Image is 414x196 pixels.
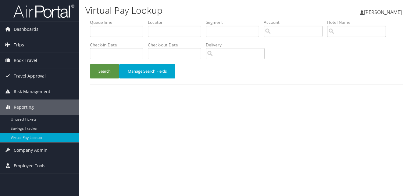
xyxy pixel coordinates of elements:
[90,42,148,48] label: Check-in Date
[85,4,300,17] h1: Virtual Pay Lookup
[206,19,264,25] label: Segment
[14,68,46,84] span: Travel Approval
[14,158,45,173] span: Employee Tools
[119,64,175,78] button: Manage Search Fields
[14,143,48,158] span: Company Admin
[13,4,74,18] img: airportal-logo.png
[14,84,50,99] span: Risk Management
[14,53,37,68] span: Book Travel
[206,42,269,48] label: Delivery
[364,9,402,16] span: [PERSON_NAME]
[360,3,408,21] a: [PERSON_NAME]
[14,37,24,53] span: Trips
[90,64,119,78] button: Search
[148,19,206,25] label: Locator
[264,19,327,25] label: Account
[90,19,148,25] label: QueueTime
[327,19,391,25] label: Hotel Name
[14,22,38,37] span: Dashboards
[148,42,206,48] label: Check-out Date
[14,100,34,115] span: Reporting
